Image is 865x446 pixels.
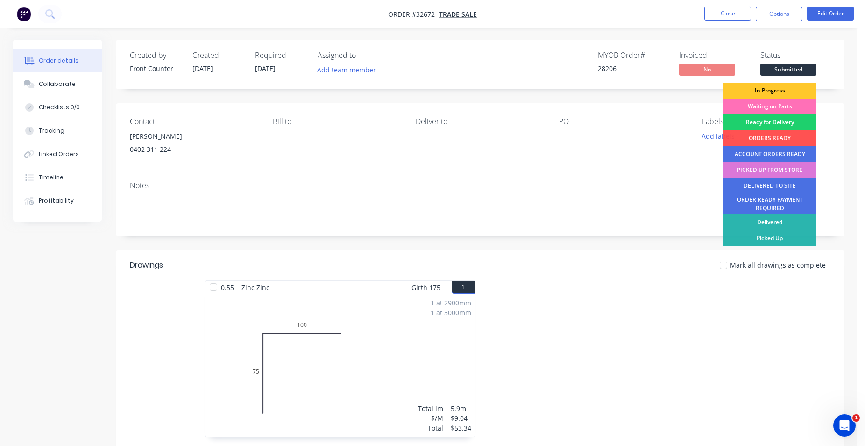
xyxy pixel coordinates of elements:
[833,414,856,437] iframe: Intercom live chat
[679,51,749,60] div: Invoiced
[39,127,64,135] div: Tracking
[760,64,816,75] span: Submitted
[679,64,735,75] span: No
[723,178,816,194] div: DELIVERED TO SITE
[439,10,477,19] a: TRADE SALE
[13,166,102,189] button: Timeline
[452,281,475,294] button: 1
[388,10,439,19] span: Order #32672 -
[39,173,64,182] div: Timeline
[760,64,816,78] button: Submitted
[39,103,80,112] div: Checklists 0/0
[39,150,79,158] div: Linked Orders
[13,49,102,72] button: Order details
[217,281,238,294] span: 0.55
[431,298,471,308] div: 1 at 2900mm
[130,117,258,126] div: Contact
[416,117,544,126] div: Deliver to
[852,414,860,422] span: 1
[273,117,401,126] div: Bill to
[192,51,244,60] div: Created
[756,7,802,21] button: Options
[723,130,816,146] div: ORDERS READY
[431,308,471,318] div: 1 at 3000mm
[39,57,78,65] div: Order details
[13,142,102,166] button: Linked Orders
[39,197,74,205] div: Profitability
[723,194,816,214] div: ORDER READY PAYMENT REQUIRED
[418,413,443,423] div: $/M
[130,181,830,190] div: Notes
[702,117,830,126] div: Labels
[238,281,273,294] span: Zinc Zinc
[411,281,440,294] span: Girth 175
[451,423,471,433] div: $53.34
[13,119,102,142] button: Tracking
[723,99,816,114] div: Waiting on Parts
[192,64,213,73] span: [DATE]
[130,143,258,156] div: 0402 311 224
[13,72,102,96] button: Collaborate
[39,80,76,88] div: Collaborate
[723,114,816,130] div: Ready for Delivery
[318,51,411,60] div: Assigned to
[723,162,816,178] div: PICKED UP FROM STORE
[559,117,687,126] div: PO
[704,7,751,21] button: Close
[723,230,816,246] div: Picked Up
[598,64,668,73] div: 28206
[418,423,443,433] div: Total
[598,51,668,60] div: MYOB Order #
[130,64,181,73] div: Front Counter
[451,404,471,413] div: 5.9m
[451,413,471,423] div: $9.04
[130,260,163,271] div: Drawings
[723,214,816,230] div: Delivered
[760,51,830,60] div: Status
[130,51,181,60] div: Created by
[312,64,381,76] button: Add team member
[807,7,854,21] button: Edit Order
[723,83,816,99] div: In Progress
[255,51,306,60] div: Required
[205,294,475,437] div: 0751001 at 2900mm1 at 3000mmTotal lm$/MTotal5.9m$9.04$53.34
[723,146,816,162] div: ACCOUNT ORDERS READY
[697,130,740,142] button: Add labels
[255,64,276,73] span: [DATE]
[130,130,258,143] div: [PERSON_NAME]
[418,404,443,413] div: Total lm
[13,96,102,119] button: Checklists 0/0
[130,130,258,160] div: [PERSON_NAME]0402 311 224
[318,64,381,76] button: Add team member
[13,189,102,212] button: Profitability
[17,7,31,21] img: Factory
